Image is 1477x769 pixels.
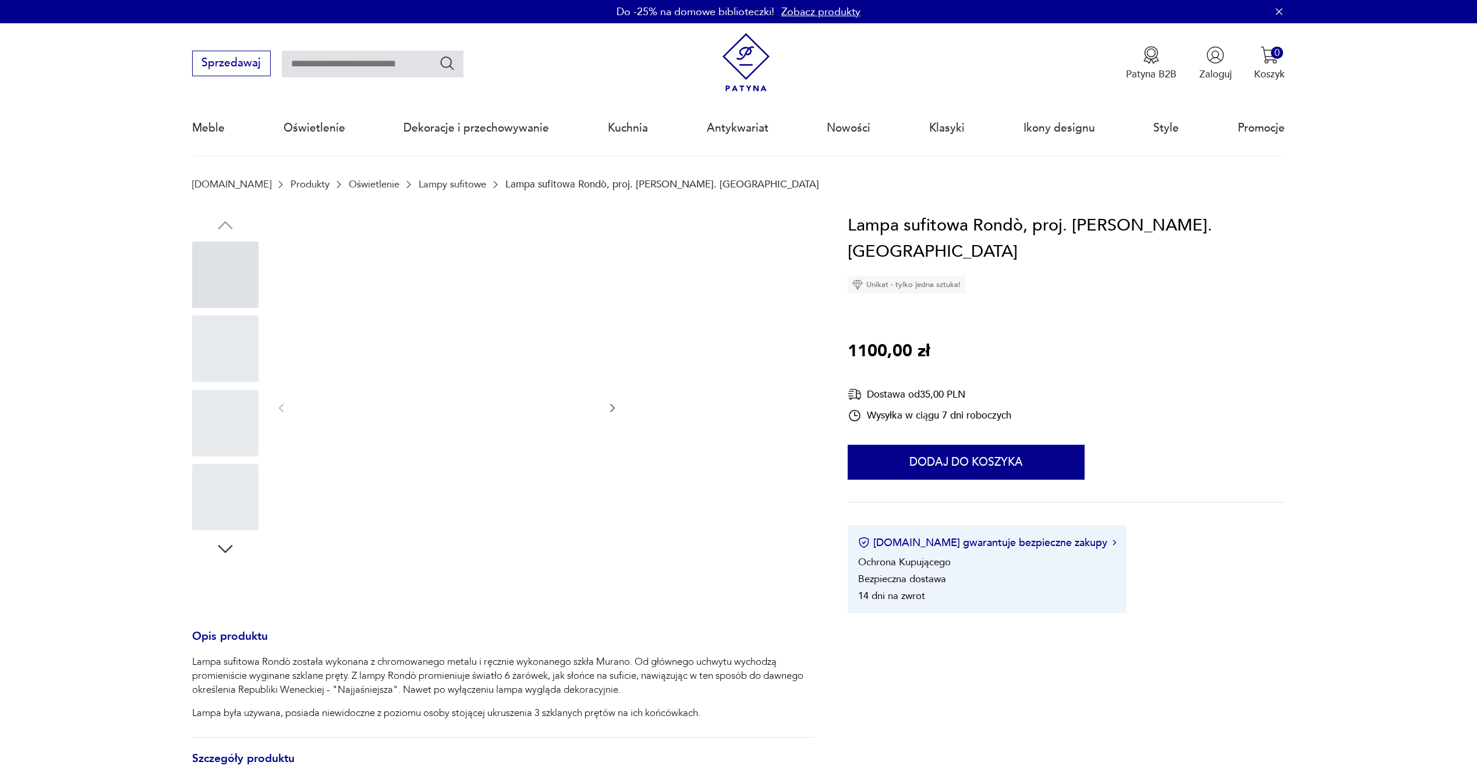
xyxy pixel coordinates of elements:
p: Lampa była używana, posiada niewidoczne z poziomu osoby stojącej ukruszenia 3 szklanych prętów na... [192,706,814,720]
img: Zdjęcie produktu Lampa sufitowa Rondò, proj. Patrizia Volpato. Włochy [301,212,593,601]
a: Zobacz produkty [781,5,860,19]
a: Ikona medaluPatyna B2B [1126,46,1177,81]
p: Lampa sufitowa Rondò, proj. [PERSON_NAME]. [GEOGRAPHIC_DATA] [505,179,819,190]
li: Bezpieczna dostawa [858,572,946,586]
img: Ikona strzałki w prawo [1113,540,1116,545]
li: Ochrona Kupującego [858,555,951,569]
img: Ikona koszyka [1260,46,1278,64]
p: Koszyk [1254,68,1285,81]
a: Dekoracje i przechowywanie [403,101,549,155]
img: Ikona certyfikatu [858,537,870,548]
div: Wysyłka w ciągu 7 dni roboczych [848,409,1011,423]
p: 1100,00 zł [848,338,930,365]
img: Ikona dostawy [848,387,862,402]
a: Meble [192,101,225,155]
a: Klasyki [929,101,965,155]
button: Dodaj do koszyka [848,445,1085,480]
button: Sprzedawaj [192,51,271,76]
a: Kuchnia [608,101,648,155]
button: [DOMAIN_NAME] gwarantuje bezpieczne zakupy [858,536,1116,550]
img: Ikonka użytkownika [1206,46,1224,64]
p: Do -25% na domowe biblioteczki! [617,5,774,19]
div: 0 [1271,47,1283,59]
div: Unikat - tylko jedna sztuka! [848,276,965,293]
a: Nowości [827,101,870,155]
h1: Lampa sufitowa Rondò, proj. [PERSON_NAME]. [GEOGRAPHIC_DATA] [848,212,1285,265]
a: Oświetlenie [284,101,345,155]
a: Oświetlenie [349,179,399,190]
button: Patyna B2B [1126,46,1177,81]
button: 0Koszyk [1254,46,1285,81]
li: 14 dni na zwrot [858,589,925,603]
p: Patyna B2B [1126,68,1177,81]
a: Lampy sufitowe [419,179,486,190]
a: Style [1153,101,1179,155]
a: Produkty [291,179,330,190]
a: Antykwariat [707,101,768,155]
p: Lampa sufitowa Rondò została wykonana z chromowanego metalu i ręcznie wykonanego szkła Murano. Od... [192,655,814,697]
div: Dostawa od 35,00 PLN [848,387,1011,402]
button: Szukaj [439,55,456,72]
h3: Opis produktu [192,632,814,655]
button: Zaloguj [1199,46,1232,81]
a: Ikony designu [1023,101,1095,155]
a: Sprzedawaj [192,59,271,69]
img: Ikona diamentu [852,279,863,290]
img: Ikona medalu [1142,46,1160,64]
a: Promocje [1238,101,1285,155]
a: [DOMAIN_NAME] [192,179,271,190]
p: Zaloguj [1199,68,1232,81]
img: Patyna - sklep z meblami i dekoracjami vintage [717,33,775,92]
